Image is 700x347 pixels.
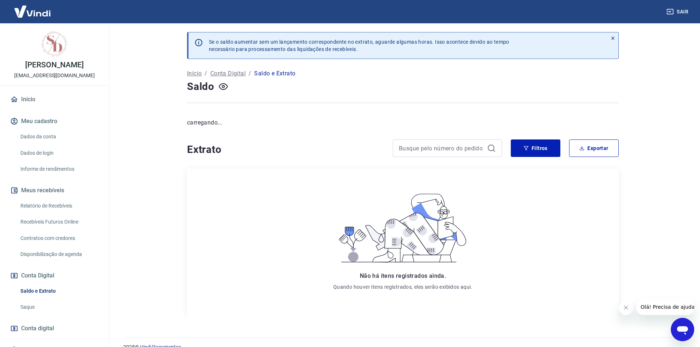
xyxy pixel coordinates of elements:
[187,118,619,127] p: carregando...
[187,79,214,94] h4: Saldo
[360,272,446,279] span: Não há itens registrados ainda.
[636,299,694,315] iframe: Mensagem da empresa
[17,214,100,229] a: Recebíveis Futuros Online
[9,113,100,129] button: Meu cadastro
[671,318,694,341] iframe: Botão para abrir a janela de mensagens
[333,283,472,291] p: Quando houver itens registrados, eles serão exibidos aqui.
[399,143,484,154] input: Busque pelo número do pedido
[9,268,100,284] button: Conta Digital
[187,142,384,157] h4: Extrato
[4,5,61,11] span: Olá! Precisa de ajuda?
[249,69,251,78] p: /
[17,284,100,299] a: Saldo e Extrato
[40,29,69,58] img: da6affc6-e9e8-4882-94b9-39dc5199d7ef.jpeg
[25,61,83,69] p: [PERSON_NAME]
[187,69,202,78] a: Início
[14,72,95,79] p: [EMAIL_ADDRESS][DOMAIN_NAME]
[569,139,619,157] button: Exportar
[17,231,100,246] a: Contratos com credores
[17,300,100,315] a: Saque
[619,300,633,315] iframe: Fechar mensagem
[17,198,100,213] a: Relatório de Recebíveis
[210,69,246,78] a: Conta Digital
[17,146,100,161] a: Dados de login
[665,5,691,19] button: Sair
[9,182,100,198] button: Meus recebíveis
[205,69,207,78] p: /
[17,162,100,177] a: Informe de rendimentos
[17,129,100,144] a: Dados da conta
[9,320,100,336] a: Conta digital
[209,38,509,53] p: Se o saldo aumentar sem um lançamento correspondente no extrato, aguarde algumas horas. Isso acon...
[21,323,54,334] span: Conta digital
[9,0,56,23] img: Vindi
[511,139,560,157] button: Filtros
[9,91,100,107] a: Início
[254,69,295,78] p: Saldo e Extrato
[17,247,100,262] a: Disponibilização de agenda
